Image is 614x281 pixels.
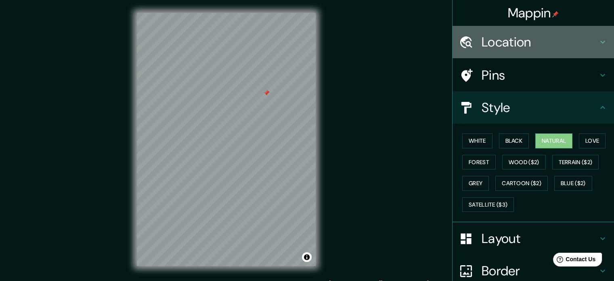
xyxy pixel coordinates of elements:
[482,67,598,83] h4: Pins
[542,249,605,272] iframe: Help widget launcher
[462,133,492,148] button: White
[502,155,546,170] button: Wood ($2)
[453,91,614,124] div: Style
[579,133,606,148] button: Love
[462,176,489,191] button: Grey
[462,155,496,170] button: Forest
[453,222,614,255] div: Layout
[482,230,598,247] h4: Layout
[302,252,312,262] button: Toggle attribution
[552,155,599,170] button: Terrain ($2)
[552,11,559,17] img: pin-icon.png
[462,197,514,212] button: Satellite ($3)
[482,99,598,116] h4: Style
[495,176,548,191] button: Cartoon ($2)
[482,263,598,279] h4: Border
[499,133,529,148] button: Black
[482,34,598,50] h4: Location
[508,5,559,21] h4: Mappin
[535,133,572,148] button: Natural
[137,13,316,266] canvas: Map
[453,26,614,58] div: Location
[554,176,592,191] button: Blue ($2)
[453,59,614,91] div: Pins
